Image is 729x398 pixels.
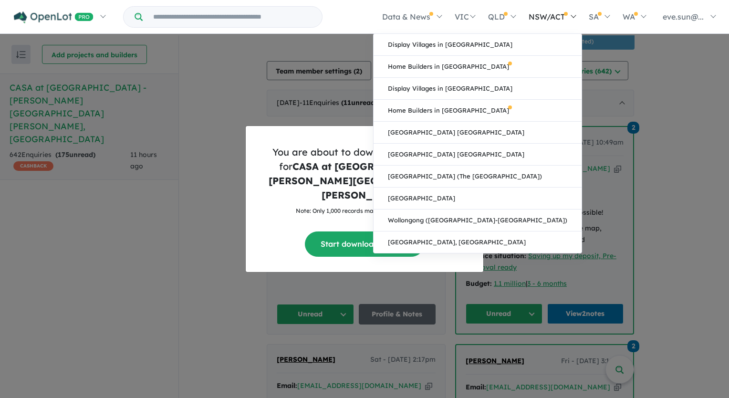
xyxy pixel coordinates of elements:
[145,7,320,27] input: Try estate name, suburb, builder or developer
[374,122,582,144] a: [GEOGRAPHIC_DATA] [GEOGRAPHIC_DATA]
[269,160,461,201] strong: CASA at [GEOGRAPHIC_DATA] - [PERSON_NAME][GEOGRAPHIC_DATA][PERSON_NAME]
[374,231,582,253] a: [GEOGRAPHIC_DATA], [GEOGRAPHIC_DATA]
[305,231,424,257] button: Start downloading CSV
[374,34,582,56] a: Display Villages in [GEOGRAPHIC_DATA]
[374,78,582,100] a: Display Villages in [GEOGRAPHIC_DATA]
[374,56,582,78] a: Home Builders in [GEOGRAPHIC_DATA]
[253,145,476,202] h5: You are about to download all enquiries for .
[374,144,582,166] a: [GEOGRAPHIC_DATA] [GEOGRAPHIC_DATA]
[14,11,94,23] img: Openlot PRO Logo White
[663,12,704,21] span: eve.sun@...
[374,166,582,188] a: [GEOGRAPHIC_DATA] (The [GEOGRAPHIC_DATA])
[374,209,582,231] a: Wollongong ([GEOGRAPHIC_DATA]-[GEOGRAPHIC_DATA])
[374,100,582,122] a: Home Builders in [GEOGRAPHIC_DATA]
[253,206,476,216] p: Note: Only 1,000 records maximum in the CSV file.
[374,188,582,209] a: [GEOGRAPHIC_DATA]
